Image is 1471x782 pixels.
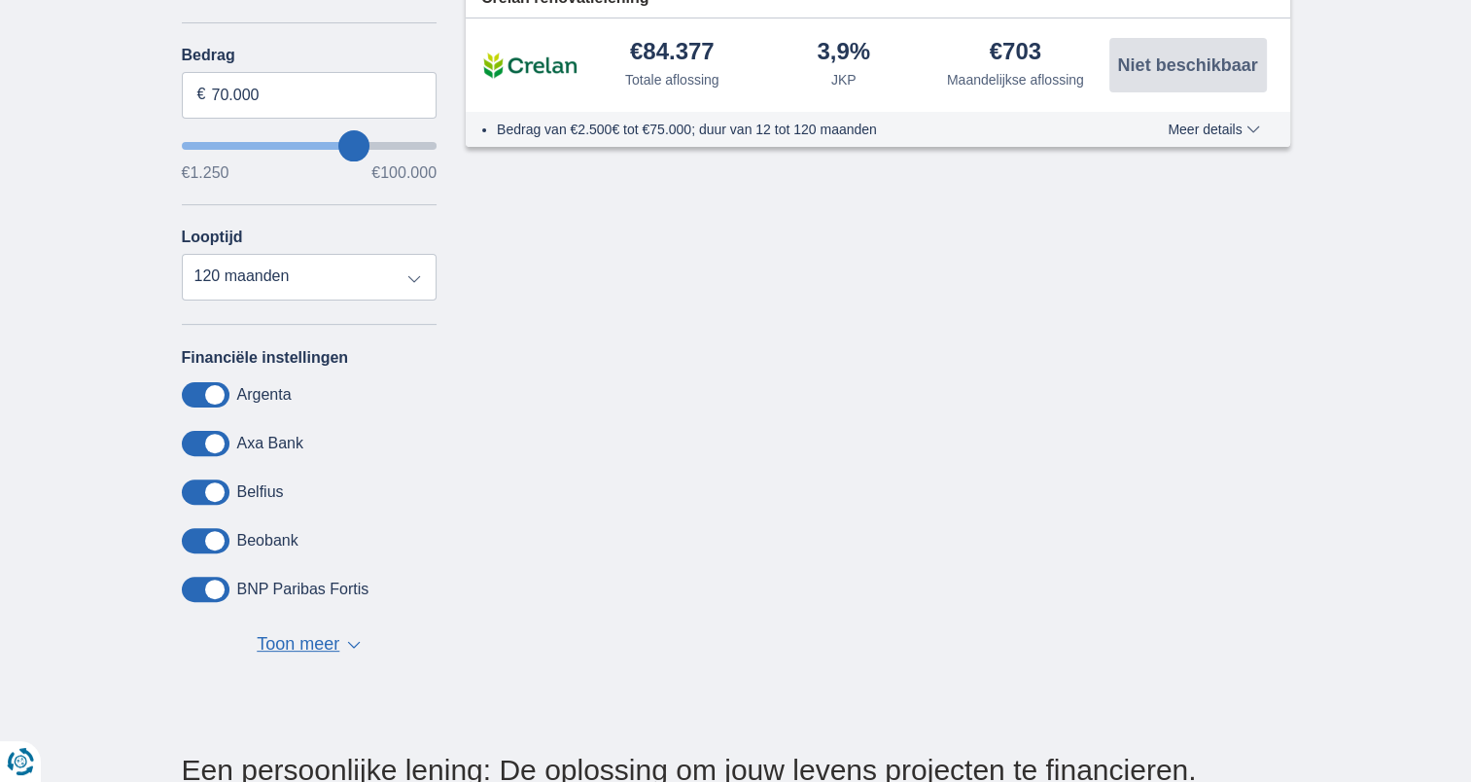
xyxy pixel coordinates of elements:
label: Argenta [237,386,292,404]
span: €100.000 [371,165,437,181]
span: € [197,84,206,106]
label: BNP Paribas Fortis [237,581,369,598]
div: Maandelijkse aflossing [947,70,1084,89]
div: JKP [831,70,857,89]
button: Meer details [1153,122,1274,137]
li: Bedrag van €2.500€ tot €75.000; duur van 12 tot 120 maanden [497,120,1097,139]
input: wantToBorrow [182,142,438,150]
span: Niet beschikbaar [1117,56,1257,74]
label: Axa Bank [237,435,303,452]
label: Looptijd [182,229,243,246]
span: ▼ [347,641,361,649]
span: Meer details [1168,123,1259,136]
label: Beobank [237,532,298,550]
img: product.pl.alt Crelan [481,41,578,89]
span: Toon meer [257,632,339,658]
button: Toon meer ▼ [251,631,367,658]
div: €84.377 [630,40,715,66]
button: Niet beschikbaar [1109,38,1267,92]
div: Totale aflossing [625,70,719,89]
label: Belfius [237,483,284,501]
div: €703 [990,40,1041,66]
label: Bedrag [182,47,438,64]
div: 3,9% [817,40,870,66]
label: Financiële instellingen [182,349,349,367]
span: €1.250 [182,165,229,181]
